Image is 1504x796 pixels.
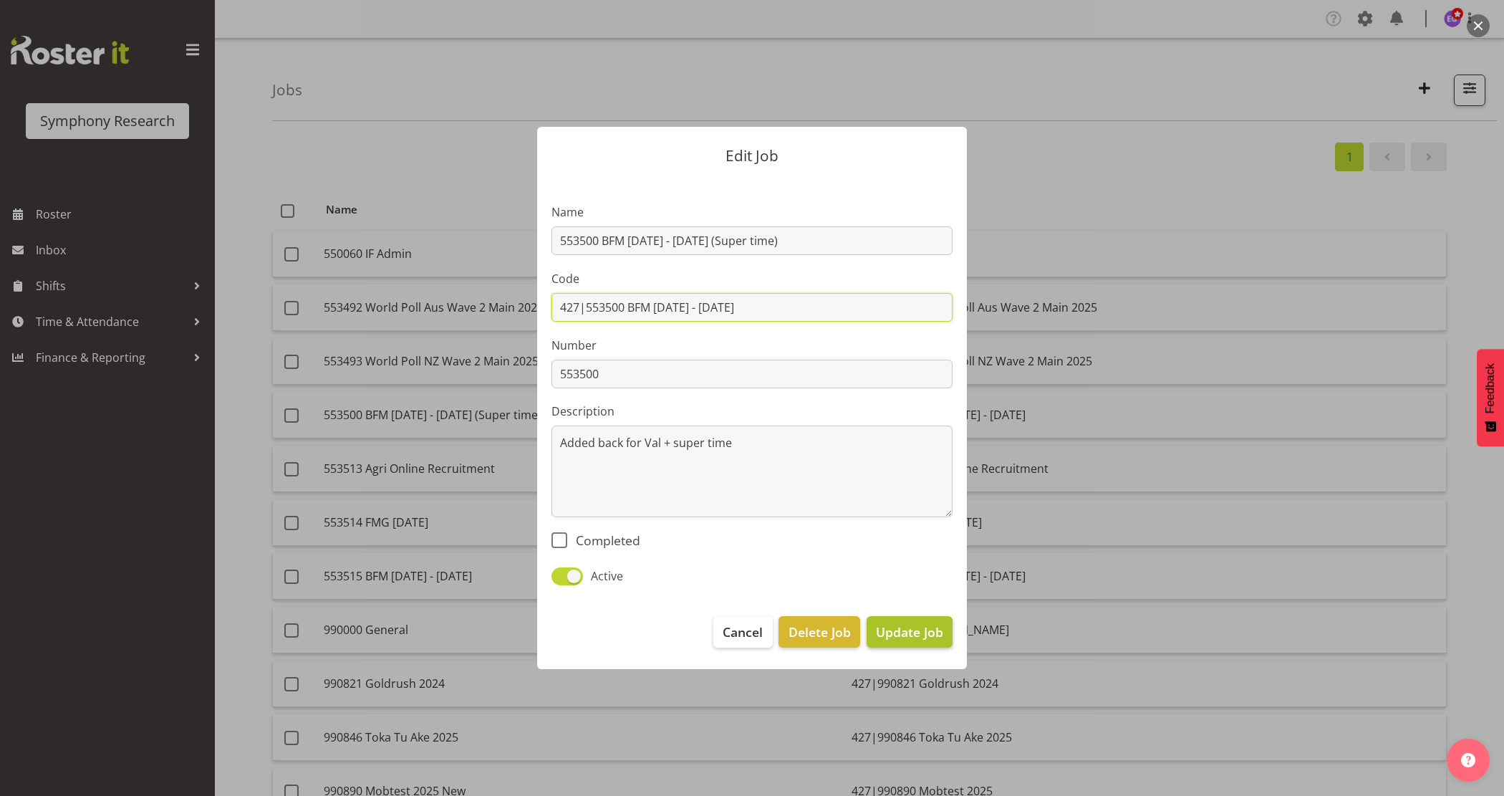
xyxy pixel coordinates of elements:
button: Delete Job [778,616,859,648]
input: Job Code [551,293,953,322]
span: Completed [567,532,640,548]
label: Description [551,403,953,420]
span: Feedback [1484,363,1497,413]
span: Active [583,567,623,585]
span: Cancel [723,623,763,641]
img: help-xxl-2.png [1461,753,1475,767]
label: Number [551,337,953,354]
span: Update Job [876,623,943,641]
button: Cancel [713,616,772,648]
span: Delete Job [789,623,851,641]
label: Name [551,203,953,221]
label: Code [551,270,953,287]
p: Edit Job [551,148,953,163]
button: Update Job [867,616,953,648]
input: Job Name [551,226,953,255]
button: Feedback - Show survey [1477,349,1504,446]
input: Job Number [551,360,953,388]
